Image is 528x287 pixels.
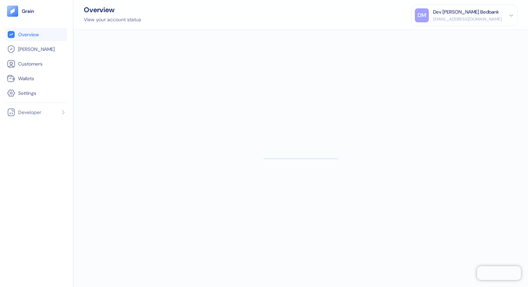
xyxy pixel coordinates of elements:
[415,8,429,22] div: DM
[84,16,141,23] div: View your account status
[18,60,43,67] span: Customers
[18,90,36,97] span: Settings
[7,45,66,53] a: [PERSON_NAME]
[22,9,35,14] img: logo
[18,46,55,53] span: [PERSON_NAME]
[18,109,41,116] span: Developer
[433,16,502,22] div: [EMAIL_ADDRESS][DOMAIN_NAME]
[7,89,66,97] a: Settings
[84,6,141,13] div: Overview
[7,60,66,68] a: Customers
[433,8,499,16] div: Dev [PERSON_NAME] Bedbank
[7,30,66,39] a: Overview
[7,6,18,17] img: logo-tablet-V2.svg
[7,74,66,83] a: Wallets
[477,266,521,280] iframe: Chatra live chat
[18,75,34,82] span: Wallets
[18,31,39,38] span: Overview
